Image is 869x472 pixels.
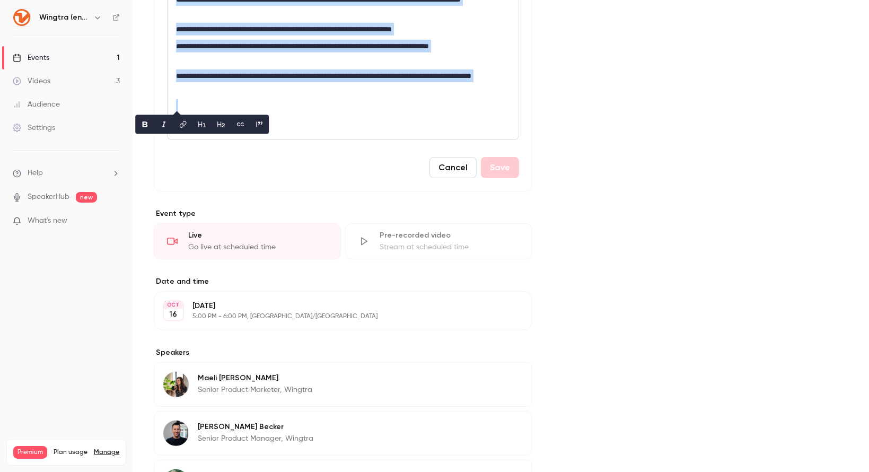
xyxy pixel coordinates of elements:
[429,157,477,178] button: Cancel
[13,53,49,63] div: Events
[155,116,172,133] button: italic
[198,422,313,432] p: [PERSON_NAME] Becker
[54,448,87,457] span: Plan usage
[380,230,519,241] div: Pre-recorded video
[13,76,50,86] div: Videos
[154,276,532,287] label: Date and time
[136,116,153,133] button: bold
[170,309,178,320] p: 16
[380,242,519,252] div: Stream at scheduled time
[76,192,97,203] span: new
[154,223,341,259] div: LiveGo live at scheduled time
[154,347,532,358] label: Speakers
[107,216,120,226] iframe: Noticeable Trigger
[13,446,47,459] span: Premium
[28,191,69,203] a: SpeakerHub
[13,123,55,133] div: Settings
[198,384,312,395] p: Senior Product Marketer, Wingtra
[251,116,268,133] button: blockquote
[192,312,476,321] p: 5:00 PM - 6:00 PM, [GEOGRAPHIC_DATA]/[GEOGRAPHIC_DATA]
[198,433,313,444] p: Senior Product Manager, Wingtra
[13,9,30,26] img: Wingtra (english)
[39,12,89,23] h6: Wingtra (english)
[163,421,189,446] img: André Becker
[188,242,328,252] div: Go live at scheduled time
[163,372,189,397] img: Maeli Latouche
[174,116,191,133] button: link
[345,223,532,259] div: Pre-recorded videoStream at scheduled time
[154,411,532,456] div: André Becker[PERSON_NAME] BeckerSenior Product Manager, Wingtra
[198,373,312,383] p: Maeli [PERSON_NAME]
[28,215,67,226] span: What's new
[94,448,119,457] a: Manage
[192,301,476,311] p: [DATE]
[13,168,120,179] li: help-dropdown-opener
[188,230,328,241] div: Live
[154,208,532,219] p: Event type
[164,301,183,309] div: OCT
[154,362,532,407] div: Maeli LatoucheMaeli [PERSON_NAME]Senior Product Marketer, Wingtra
[13,99,60,110] div: Audience
[28,168,43,179] span: Help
